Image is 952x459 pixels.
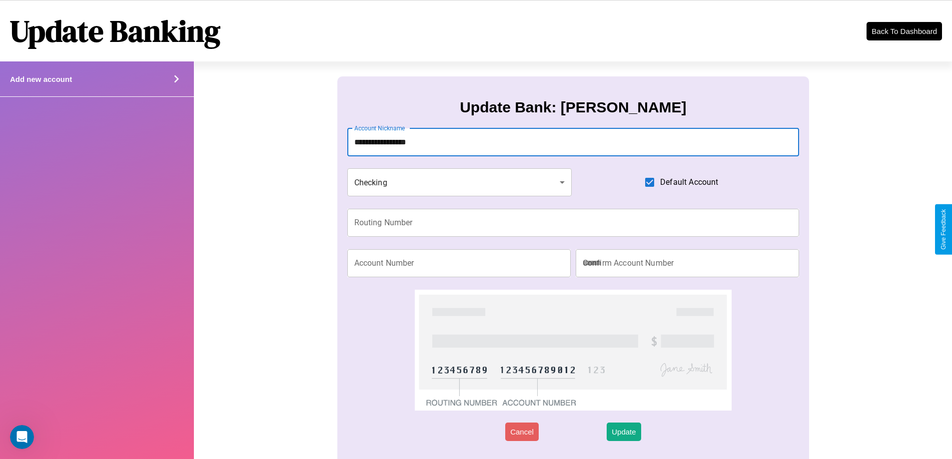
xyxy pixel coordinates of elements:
h3: Update Bank: [PERSON_NAME] [460,99,686,116]
button: Back To Dashboard [867,22,942,40]
div: Give Feedback [940,209,947,250]
span: Default Account [660,176,718,188]
button: Cancel [505,423,539,441]
div: Checking [347,168,572,196]
h1: Update Banking [10,10,220,51]
img: check [415,290,731,411]
h4: Add new account [10,75,72,83]
label: Account Nickname [354,124,405,132]
button: Update [607,423,641,441]
iframe: Intercom live chat [10,425,34,449]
